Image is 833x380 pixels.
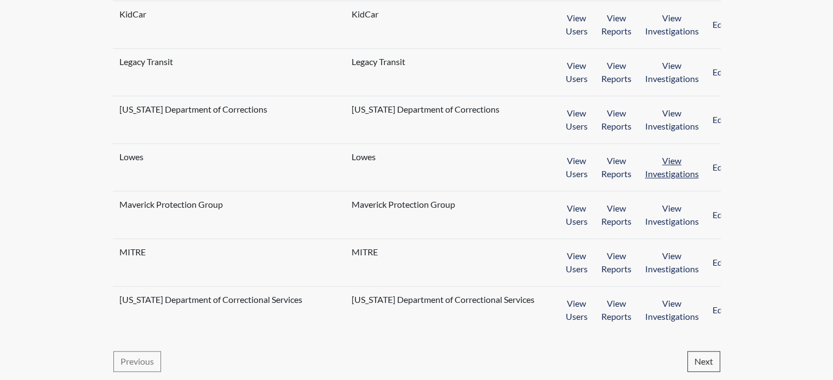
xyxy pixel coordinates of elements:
[638,198,706,232] button: View Investigations
[559,150,595,184] button: View Users
[594,103,639,137] button: View Reports
[594,245,639,279] button: View Reports
[687,351,720,372] button: Next
[559,8,595,42] button: View Users
[638,293,706,327] button: View Investigations
[352,55,489,68] span: Legacy Transit
[638,245,706,279] button: View Investigations
[594,293,639,327] button: View Reports
[119,103,267,116] span: [US_STATE] Department of Corrections
[705,245,735,279] button: Edit
[559,103,595,137] button: View Users
[705,150,735,184] button: Edit
[705,103,735,137] button: Edit
[594,150,639,184] button: View Reports
[559,55,595,89] button: View Users
[705,8,735,42] button: Edit
[119,198,256,211] span: Maverick Protection Group
[638,55,706,89] button: View Investigations
[705,55,735,89] button: Edit
[705,198,735,232] button: Edit
[638,150,706,184] button: View Investigations
[352,8,489,21] span: KidCar
[594,198,639,232] button: View Reports
[559,245,595,279] button: View Users
[119,150,256,163] span: Lowes
[638,103,706,137] button: View Investigations
[352,245,489,259] span: MITRE
[352,150,489,163] span: Lowes
[638,8,706,42] button: View Investigations
[119,8,256,21] span: KidCar
[594,8,639,42] button: View Reports
[119,245,256,259] span: MITRE
[113,351,161,372] button: Previous
[352,103,499,116] span: [US_STATE] Department of Corrections
[705,293,735,327] button: Edit
[352,293,535,306] span: [US_STATE] Department of Correctional Services
[352,198,489,211] span: Maverick Protection Group
[594,55,639,89] button: View Reports
[119,55,256,68] span: Legacy Transit
[119,293,302,306] span: [US_STATE] Department of Correctional Services
[559,293,595,327] button: View Users
[559,198,595,232] button: View Users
